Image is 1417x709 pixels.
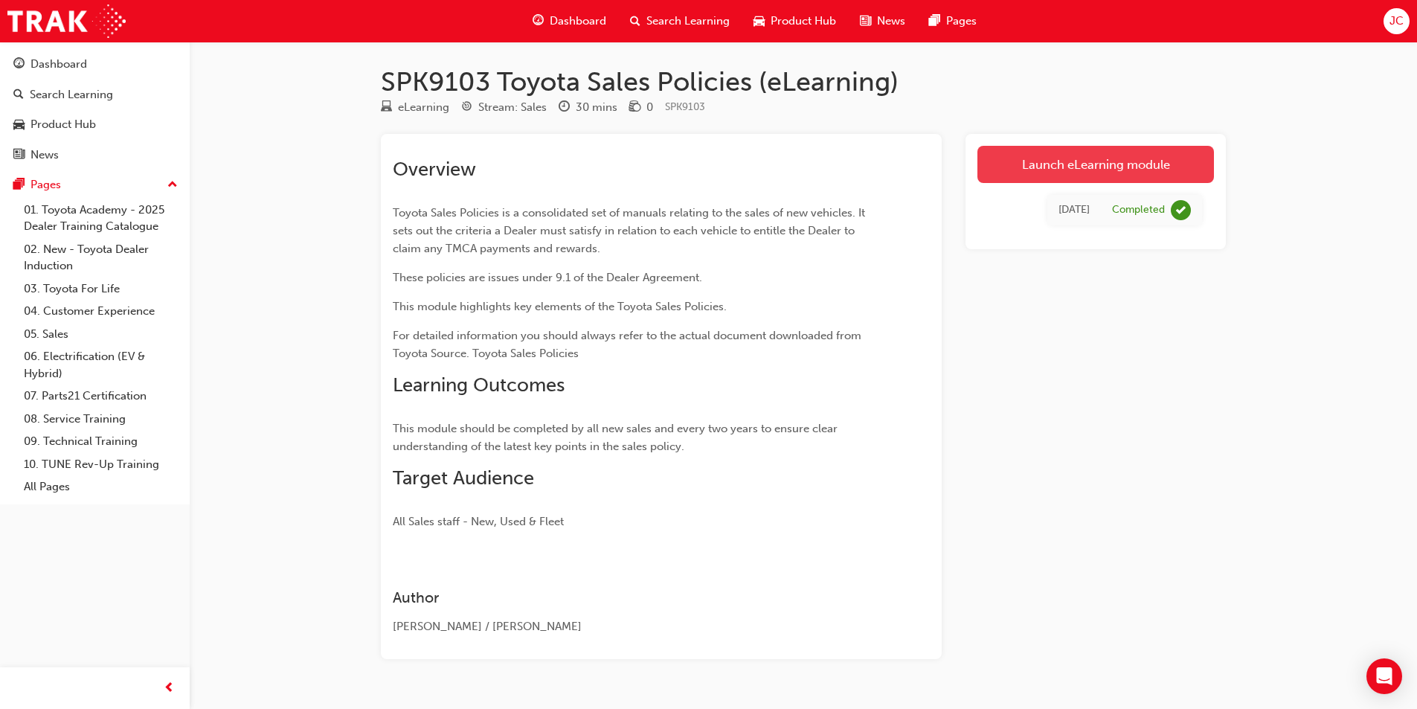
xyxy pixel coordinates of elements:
[1171,200,1191,220] span: learningRecordVerb_COMPLETE-icon
[167,176,178,195] span: up-icon
[6,51,184,78] a: Dashboard
[381,101,392,115] span: learningResourceType_ELEARNING-icon
[6,171,184,199] button: Pages
[18,199,184,238] a: 01. Toyota Academy - 2025 Dealer Training Catalogue
[13,118,25,132] span: car-icon
[13,89,24,102] span: search-icon
[393,329,864,360] span: For detailed information you should always refer to the actual document downloaded from Toyota So...
[30,147,59,164] div: News
[393,373,565,397] span: Learning Outcomes
[6,48,184,171] button: DashboardSearch LearningProduct HubNews
[929,12,940,31] span: pages-icon
[860,12,871,31] span: news-icon
[18,238,184,277] a: 02. New - Toyota Dealer Induction
[1389,13,1404,30] span: JC
[576,99,617,116] div: 30 mins
[393,158,476,181] span: Overview
[629,98,653,117] div: Price
[393,422,841,453] span: This module should be completed by all new sales and every two years to ensure clear understandin...
[1112,203,1165,217] div: Completed
[393,618,876,635] div: [PERSON_NAME] / [PERSON_NAME]
[393,589,876,606] h3: Author
[393,515,564,528] span: All Sales staff - New, Used & Fleet
[30,176,61,193] div: Pages
[393,206,868,255] span: Toyota Sales Policies is a consolidated set of manuals relating to the sales of new vehicles. It ...
[848,6,917,36] a: news-iconNews
[1384,8,1410,34] button: JC
[393,466,534,490] span: Target Audience
[478,99,547,116] div: Stream: Sales
[6,141,184,169] a: News
[618,6,742,36] a: search-iconSearch Learning
[533,12,544,31] span: guage-icon
[30,116,96,133] div: Product Hub
[550,13,606,30] span: Dashboard
[18,385,184,408] a: 07. Parts21 Certification
[7,4,126,38] img: Trak
[742,6,848,36] a: car-iconProduct Hub
[917,6,989,36] a: pages-iconPages
[18,475,184,498] a: All Pages
[1366,658,1402,694] div: Open Intercom Messenger
[946,13,977,30] span: Pages
[30,56,87,73] div: Dashboard
[381,98,449,117] div: Type
[771,13,836,30] span: Product Hub
[1058,202,1090,219] div: Thu Feb 18 2021 00:00:00 GMT+1000 (Australian Eastern Standard Time)
[461,98,547,117] div: Stream
[646,13,730,30] span: Search Learning
[877,13,905,30] span: News
[13,58,25,71] span: guage-icon
[393,271,702,284] span: These policies are issues under 9.1 of the Dealer Agreement.
[629,101,640,115] span: money-icon
[559,101,570,115] span: clock-icon
[521,6,618,36] a: guage-iconDashboard
[754,12,765,31] span: car-icon
[559,98,617,117] div: Duration
[18,323,184,346] a: 05. Sales
[13,179,25,192] span: pages-icon
[393,300,727,313] span: This module highlights key elements of the Toyota Sales Policies.
[18,430,184,453] a: 09. Technical Training
[18,408,184,431] a: 08. Service Training
[30,86,113,103] div: Search Learning
[977,146,1214,183] a: Launch eLearning module
[646,99,653,116] div: 0
[665,100,705,113] span: Learning resource code
[18,453,184,476] a: 10. TUNE Rev-Up Training
[18,345,184,385] a: 06. Electrification (EV & Hybrid)
[461,101,472,115] span: target-icon
[381,65,1226,98] h1: SPK9103 Toyota Sales Policies (eLearning)
[630,12,640,31] span: search-icon
[18,300,184,323] a: 04. Customer Experience
[164,679,175,698] span: prev-icon
[398,99,449,116] div: eLearning
[13,149,25,162] span: news-icon
[18,277,184,301] a: 03. Toyota For Life
[6,81,184,109] a: Search Learning
[6,111,184,138] a: Product Hub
